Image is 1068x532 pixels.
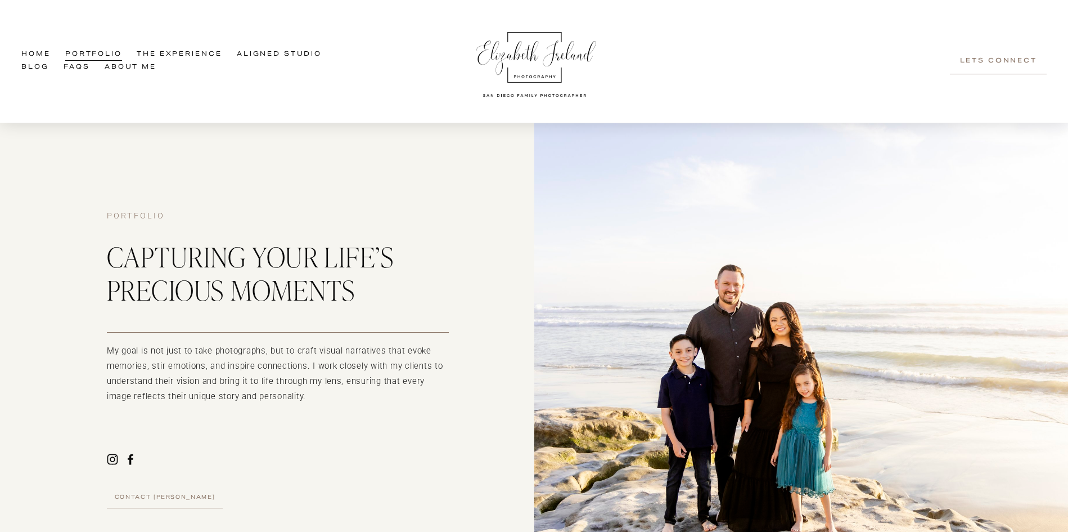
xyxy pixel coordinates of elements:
[64,61,89,74] a: FAQs
[21,61,48,74] a: Blog
[105,61,156,74] a: About Me
[137,49,222,61] span: The Experience
[65,48,122,61] a: Portfolio
[21,48,50,61] a: Home
[107,211,449,222] h4: Portfolio
[470,21,600,101] img: Elizabeth Ireland Photography San Diego Family Photographer
[137,48,222,61] a: folder dropdown
[107,240,449,306] h2: Capturing your Life’s precious moments
[107,343,449,404] p: My goal is not just to take photographs, but to craft visual narratives that evoke memories, stir...
[950,48,1047,75] a: Lets Connect
[237,48,322,61] a: Aligned Studio
[107,454,118,465] a: Instagram
[107,488,223,508] a: Contact [PERSON_NAME]
[125,454,136,465] a: Facebook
